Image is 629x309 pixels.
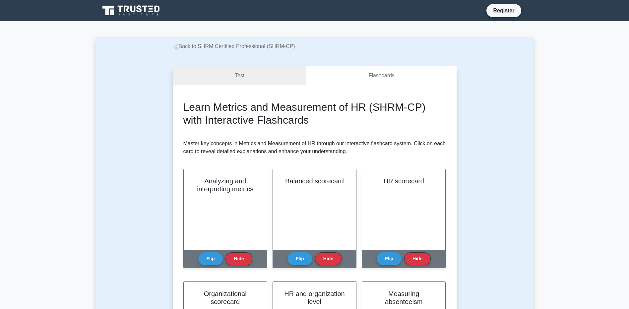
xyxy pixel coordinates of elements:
[404,252,431,265] button: Hide
[377,252,402,265] button: Flip
[183,101,446,126] h2: Learn Metrics and Measurement of HR (SHRM-CP) with Interactive Flashcards
[192,177,259,193] h2: Analyzing and interpreting metrics
[192,290,259,306] h2: Organizational scorecard
[173,43,295,49] a: Back to SHRM Certified Professional (SHRM-CP)
[198,252,223,265] button: Flip
[370,290,437,306] h2: Measuring absenteeism
[370,177,437,185] h2: HR scorecard
[287,252,312,265] button: Flip
[183,140,446,155] p: Master key concepts in Metrics and Measurement of HR through our interactive flashcard system. Cl...
[225,252,252,265] button: Hide
[489,6,518,15] a: Register
[315,252,342,265] button: Hide
[281,290,348,306] h2: HR and organization level
[306,66,456,85] a: Flashcards
[281,177,348,185] h2: Balanced scorecard
[173,66,307,85] a: Test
